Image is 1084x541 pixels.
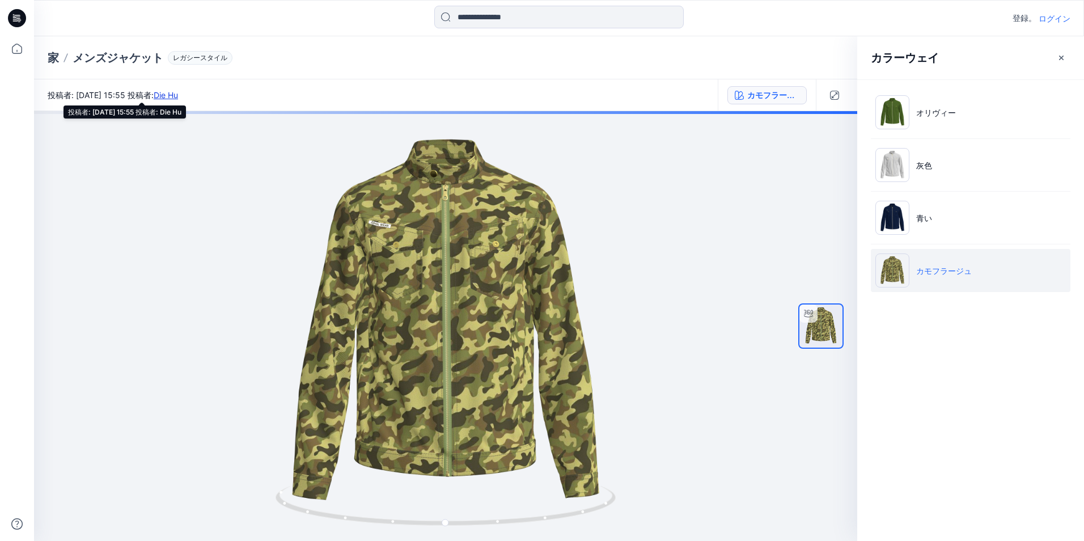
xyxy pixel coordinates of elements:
[48,89,178,101] span: 投稿者: [DATE] 15:55 投稿者:
[916,212,932,224] p: 青い
[48,50,59,66] a: 家
[1039,12,1070,24] p: ログイン
[916,265,972,277] p: カモフラージュ
[875,95,909,129] img: オリヴィー
[871,51,939,65] h2: カラーウェイ
[747,89,799,102] div: カモフラージュ
[154,90,178,100] a: Die Hu
[916,159,932,171] p: 灰色
[916,107,956,119] p: オリヴィー
[799,305,842,348] img: ターンテーブル-02-06-2023-06:23:26
[875,148,909,182] img: 灰色
[73,50,163,66] p: メンズジャケット
[875,201,909,235] img: 青い
[875,253,909,288] img: カモフラージュ
[163,50,232,66] button: レガシースタイル
[727,86,807,104] button: カモフラージュ
[1013,11,1036,25] p: 登録。
[168,51,232,65] span: レガシースタイル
